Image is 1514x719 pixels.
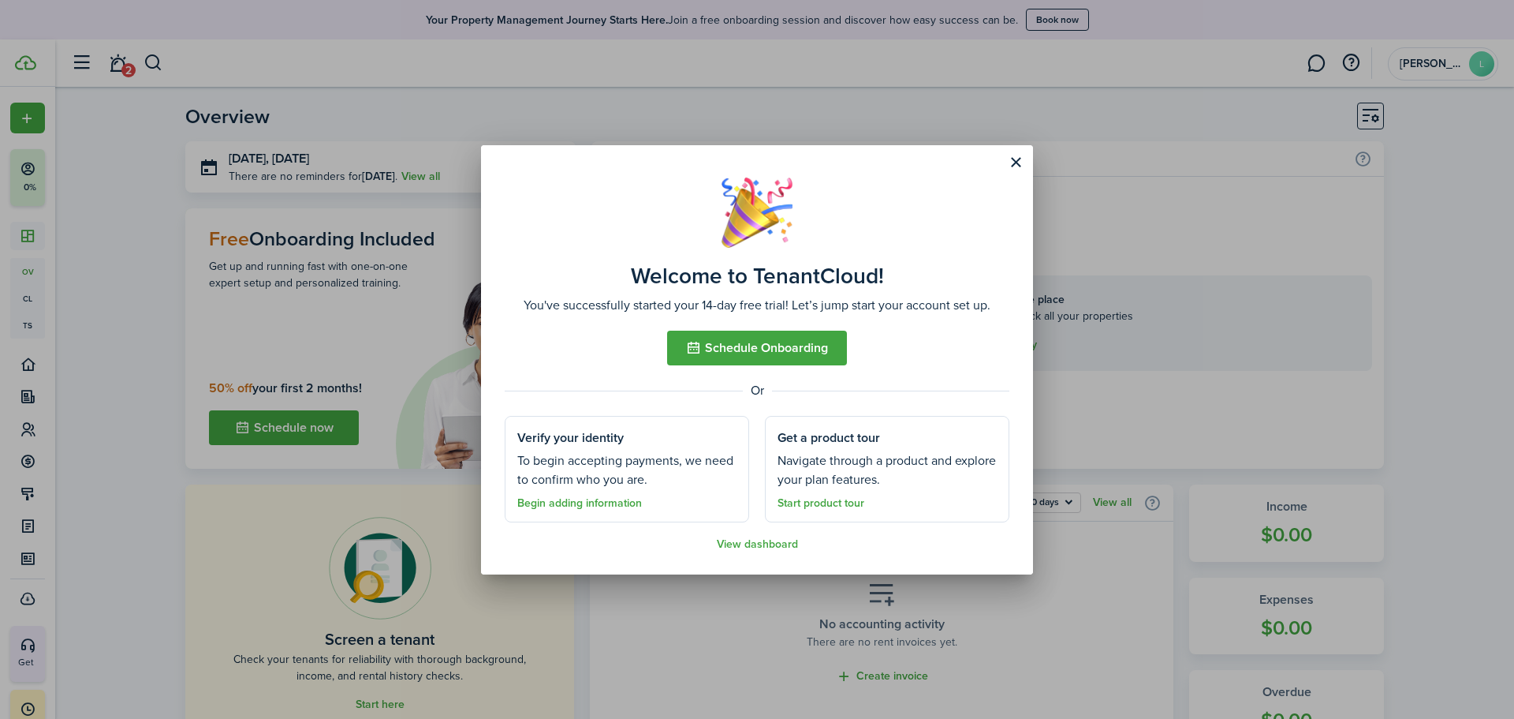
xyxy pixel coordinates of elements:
button: Close modal [1002,149,1029,176]
well-done-section-description: To begin accepting payments, we need to confirm who you are. [517,451,736,489]
a: View dashboard [717,538,798,551]
well-done-section-title: Get a product tour [778,429,880,448]
button: Schedule Onboarding [667,331,847,365]
well-done-description: You've successfully started your 14-day free trial! Let’s jump start your account set up. [524,296,990,315]
well-done-title: Welcome to TenantCloud! [631,264,884,289]
well-done-section-description: Navigate through a product and explore your plan features. [778,451,997,489]
well-done-separator: Or [505,381,1009,400]
well-done-section-title: Verify your identity [517,429,624,448]
a: Begin adding information [517,497,642,510]
a: Start product tour [778,497,864,510]
img: Well done! [722,177,792,248]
